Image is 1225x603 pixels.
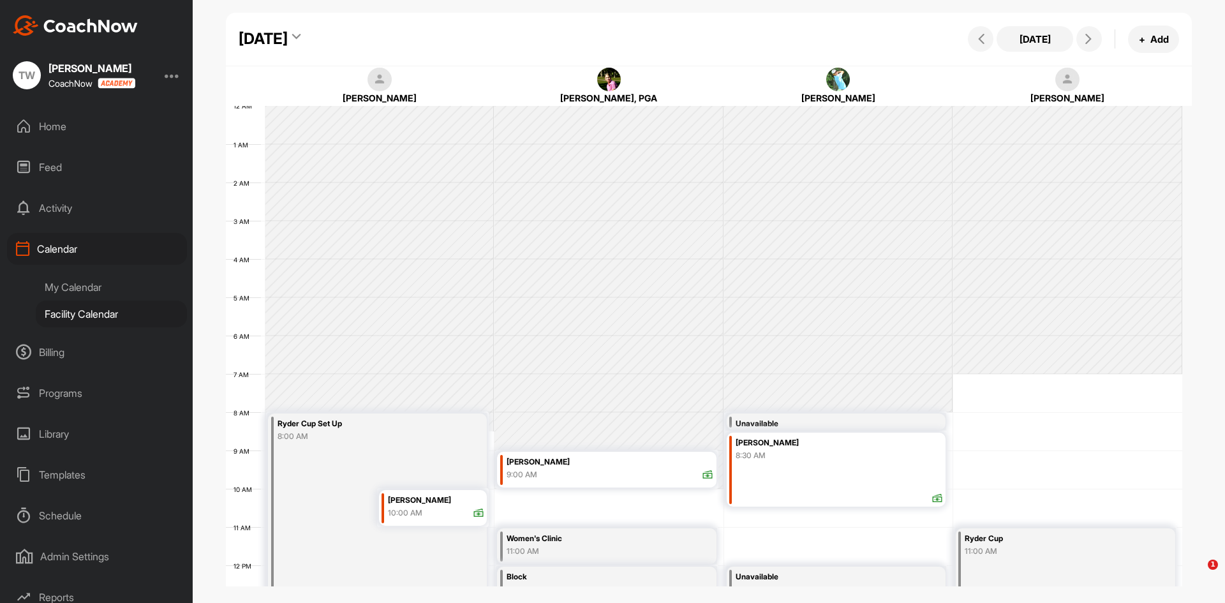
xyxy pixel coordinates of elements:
[597,68,621,92] img: square_095835cd76ac6bd3b20469ba0b26027f.jpg
[36,274,187,301] div: My Calendar
[1208,560,1218,570] span: 1
[226,332,262,340] div: 6 AM
[48,63,135,73] div: [PERSON_NAME]
[7,418,187,450] div: Library
[507,546,677,557] div: 11:00 AM
[1182,560,1212,590] iframe: Intercom live chat
[226,218,262,225] div: 3 AM
[1055,68,1080,92] img: square_default-ef6cabf814de5a2bf16c804365e32c732080f9872bdf737d349900a9daf73cf9.png
[1128,26,1179,53] button: +Add
[36,301,187,327] div: Facility Calendar
[239,27,288,50] div: [DATE]
[226,447,262,455] div: 9 AM
[98,78,135,89] img: CoachNow acadmey
[736,570,906,584] div: Unavailable
[7,110,187,142] div: Home
[226,562,264,570] div: 12 PM
[736,584,906,595] div: 12:00 PM
[226,409,262,417] div: 8 AM
[507,570,677,584] div: Block
[7,500,187,532] div: Schedule
[278,431,448,442] div: 8:00 AM
[388,507,422,519] div: 10:00 AM
[7,459,187,491] div: Templates
[367,68,392,92] img: square_default-ef6cabf814de5a2bf16c804365e32c732080f9872bdf737d349900a9daf73cf9.png
[226,371,262,378] div: 7 AM
[7,540,187,572] div: Admin Settings
[226,102,265,110] div: 12 AM
[7,233,187,265] div: Calendar
[507,532,677,546] div: Women's Clinic
[226,179,262,187] div: 2 AM
[507,584,677,595] div: 12:00 PM
[965,532,1136,546] div: Ryder Cup
[7,377,187,409] div: Programs
[226,486,265,493] div: 10 AM
[997,26,1073,52] button: [DATE]
[285,91,475,105] div: [PERSON_NAME]
[507,469,537,480] div: 9:00 AM
[13,15,138,36] img: CoachNow
[278,417,448,431] div: Ryder Cup Set Up
[743,91,933,105] div: [PERSON_NAME]
[7,336,187,368] div: Billing
[388,493,484,508] div: [PERSON_NAME]
[226,256,262,264] div: 4 AM
[736,436,942,450] div: [PERSON_NAME]
[514,91,704,105] div: [PERSON_NAME], PGA
[736,450,766,461] div: 8:30 AM
[226,141,261,149] div: 1 AM
[507,455,713,470] div: [PERSON_NAME]
[1139,33,1145,46] span: +
[972,91,1163,105] div: [PERSON_NAME]
[13,61,41,89] div: TW
[736,417,906,431] div: Unavailable
[226,524,264,532] div: 11 AM
[965,546,1136,557] div: 11:00 AM
[826,68,850,92] img: square_1707734b9169688d3d4311bb3a41c2ac.jpg
[7,151,187,183] div: Feed
[226,294,262,302] div: 5 AM
[7,192,187,224] div: Activity
[48,78,135,89] div: CoachNow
